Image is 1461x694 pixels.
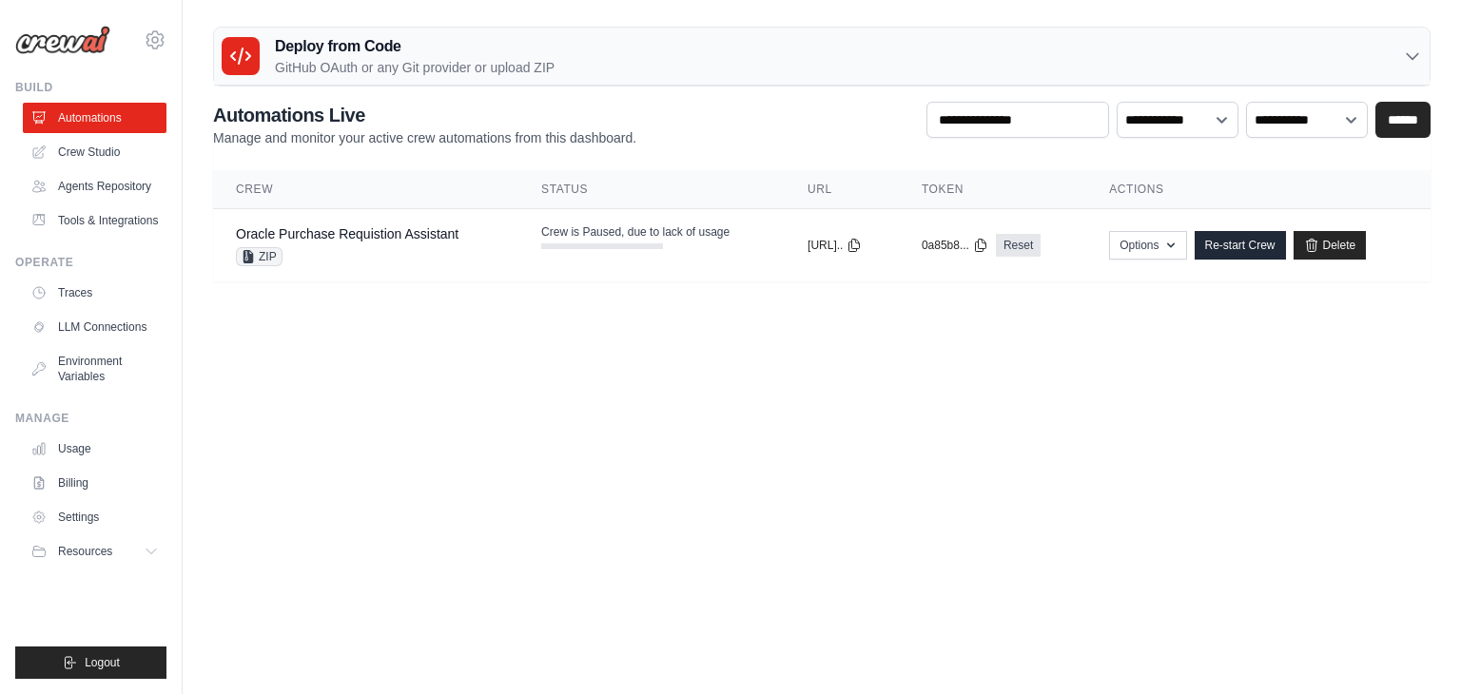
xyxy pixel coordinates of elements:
[23,137,166,167] a: Crew Studio
[23,434,166,464] a: Usage
[15,255,166,270] div: Operate
[85,655,120,670] span: Logout
[785,170,899,209] th: URL
[922,238,988,253] button: 0a85b8...
[996,234,1041,257] a: Reset
[518,170,785,209] th: Status
[15,411,166,426] div: Manage
[541,224,730,240] span: Crew is Paused, due to lack of usage
[15,80,166,95] div: Build
[213,128,636,147] p: Manage and monitor your active crew automations from this dashboard.
[899,170,1086,209] th: Token
[236,247,282,266] span: ZIP
[58,544,112,559] span: Resources
[275,58,555,77] p: GitHub OAuth or any Git provider or upload ZIP
[23,346,166,392] a: Environment Variables
[1109,231,1186,260] button: Options
[23,468,166,498] a: Billing
[23,278,166,308] a: Traces
[275,35,555,58] h3: Deploy from Code
[1294,231,1367,260] a: Delete
[213,102,636,128] h2: Automations Live
[213,170,518,209] th: Crew
[23,502,166,532] a: Settings
[23,312,166,342] a: LLM Connections
[23,103,166,133] a: Automations
[23,536,166,567] button: Resources
[1086,170,1431,209] th: Actions
[15,26,110,54] img: Logo
[23,171,166,202] a: Agents Repository
[15,646,166,679] button: Logout
[23,205,166,236] a: Tools & Integrations
[1195,231,1286,260] a: Re-start Crew
[236,226,458,241] a: Oracle Purchase Requistion Assistant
